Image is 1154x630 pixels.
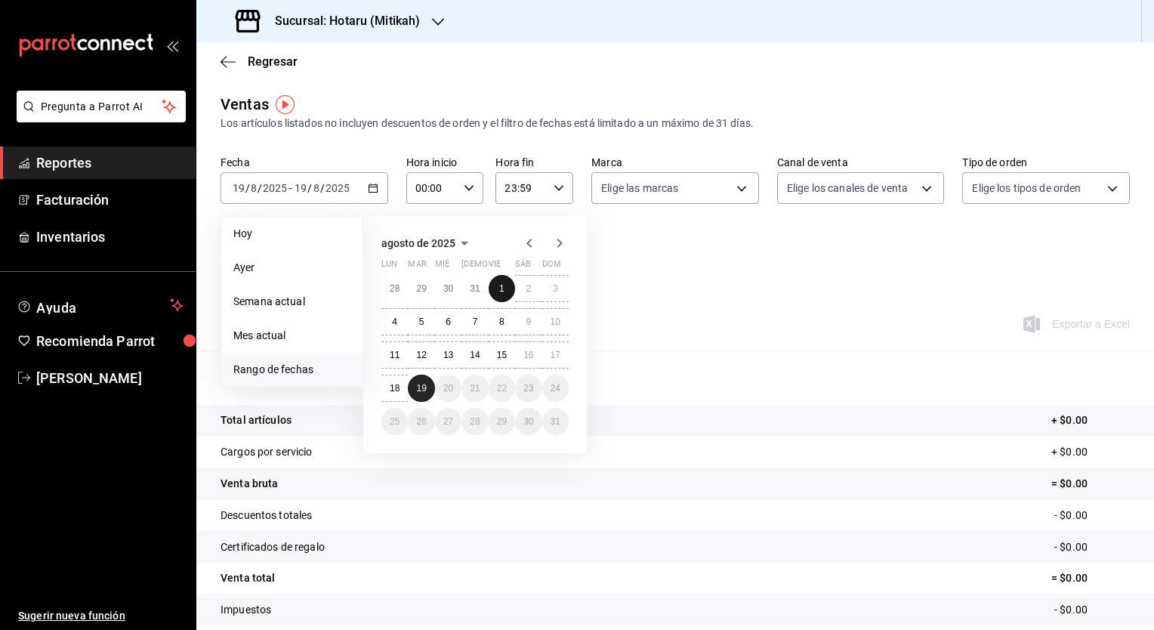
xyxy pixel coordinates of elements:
[166,39,178,51] button: open_drawer_menu
[289,182,292,194] span: -
[489,308,515,335] button: 8 de agosto de 2025
[248,54,298,69] span: Regresar
[551,317,560,327] abbr: 10 de agosto de 2025
[250,182,258,194] input: --
[523,350,533,360] abbr: 16 de agosto de 2025
[591,157,759,168] label: Marca
[470,383,480,394] abbr: 21 de agosto de 2025
[390,283,400,294] abbr: 28 de julio de 2025
[221,444,313,460] p: Cargos por servicio
[390,383,400,394] abbr: 18 de agosto de 2025
[233,260,350,276] span: Ayer
[313,182,320,194] input: --
[36,296,164,314] span: Ayuda
[962,157,1130,168] label: Tipo de orden
[435,375,461,402] button: 20 de agosto de 2025
[221,157,388,168] label: Fecha
[36,190,184,210] span: Facturación
[435,341,461,369] button: 13 de agosto de 2025
[443,283,453,294] abbr: 30 de julio de 2025
[489,375,515,402] button: 22 de agosto de 2025
[233,294,350,310] span: Semana actual
[489,408,515,435] button: 29 de agosto de 2025
[381,275,408,302] button: 28 de julio de 2025
[17,91,186,122] button: Pregunta a Parrot AI
[221,476,278,492] p: Venta bruta
[470,416,480,427] abbr: 28 de agosto de 2025
[461,308,488,335] button: 7 de agosto de 2025
[435,259,449,275] abbr: miércoles
[542,408,569,435] button: 31 de agosto de 2025
[515,275,542,302] button: 2 de agosto de 2025
[515,375,542,402] button: 23 de agosto de 2025
[470,350,480,360] abbr: 14 de agosto de 2025
[1051,476,1130,492] p: = $0.00
[419,317,424,327] abbr: 5 de agosto de 2025
[381,341,408,369] button: 11 de agosto de 2025
[392,317,397,327] abbr: 4 de agosto de 2025
[408,341,434,369] button: 12 de agosto de 2025
[515,341,542,369] button: 16 de agosto de 2025
[325,182,350,194] input: ----
[515,259,531,275] abbr: sábado
[551,350,560,360] abbr: 17 de agosto de 2025
[499,317,504,327] abbr: 8 de agosto de 2025
[221,412,292,428] p: Total artículos
[1051,570,1130,586] p: = $0.00
[36,331,184,351] span: Recomienda Parrot
[551,416,560,427] abbr: 31 de agosto de 2025
[390,350,400,360] abbr: 11 de agosto de 2025
[972,181,1081,196] span: Elige los tipos de orden
[221,369,1130,387] p: Resumen
[443,383,453,394] abbr: 20 de agosto de 2025
[489,275,515,302] button: 1 de agosto de 2025
[408,375,434,402] button: 19 de agosto de 2025
[262,182,288,194] input: ----
[435,308,461,335] button: 6 de agosto de 2025
[461,275,488,302] button: 31 de julio de 2025
[416,383,426,394] abbr: 19 de agosto de 2025
[443,416,453,427] abbr: 27 de agosto de 2025
[497,416,507,427] abbr: 29 de agosto de 2025
[601,181,678,196] span: Elige las marcas
[36,368,184,388] span: [PERSON_NAME]
[221,54,298,69] button: Regresar
[416,283,426,294] abbr: 29 de julio de 2025
[294,182,307,194] input: --
[542,341,569,369] button: 17 de agosto de 2025
[515,408,542,435] button: 30 de agosto de 2025
[495,157,573,168] label: Hora fin
[497,383,507,394] abbr: 22 de agosto de 2025
[381,408,408,435] button: 25 de agosto de 2025
[245,182,250,194] span: /
[381,237,455,249] span: agosto de 2025
[233,362,350,378] span: Rango de fechas
[232,182,245,194] input: --
[307,182,312,194] span: /
[1054,602,1130,618] p: - $0.00
[36,153,184,173] span: Reportes
[489,341,515,369] button: 15 de agosto de 2025
[526,317,531,327] abbr: 9 de agosto de 2025
[461,408,488,435] button: 28 de agosto de 2025
[777,157,945,168] label: Canal de venta
[276,95,295,114] button: Tooltip marker
[258,182,262,194] span: /
[408,308,434,335] button: 5 de agosto de 2025
[542,308,569,335] button: 10 de agosto de 2025
[221,602,271,618] p: Impuestos
[390,416,400,427] abbr: 25 de agosto de 2025
[381,234,474,252] button: agosto de 2025
[553,283,558,294] abbr: 3 de agosto de 2025
[263,12,420,30] h3: Sucursal: Hotaru (Mitikah)
[11,110,186,125] a: Pregunta a Parrot AI
[446,317,451,327] abbr: 6 de agosto de 2025
[221,570,275,586] p: Venta total
[221,116,1130,131] div: Los artículos listados no incluyen descuentos de orden y el filtro de fechas está limitado a un m...
[489,259,501,275] abbr: viernes
[443,350,453,360] abbr: 13 de agosto de 2025
[473,317,478,327] abbr: 7 de agosto de 2025
[408,275,434,302] button: 29 de julio de 2025
[551,383,560,394] abbr: 24 de agosto de 2025
[515,308,542,335] button: 9 de agosto de 2025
